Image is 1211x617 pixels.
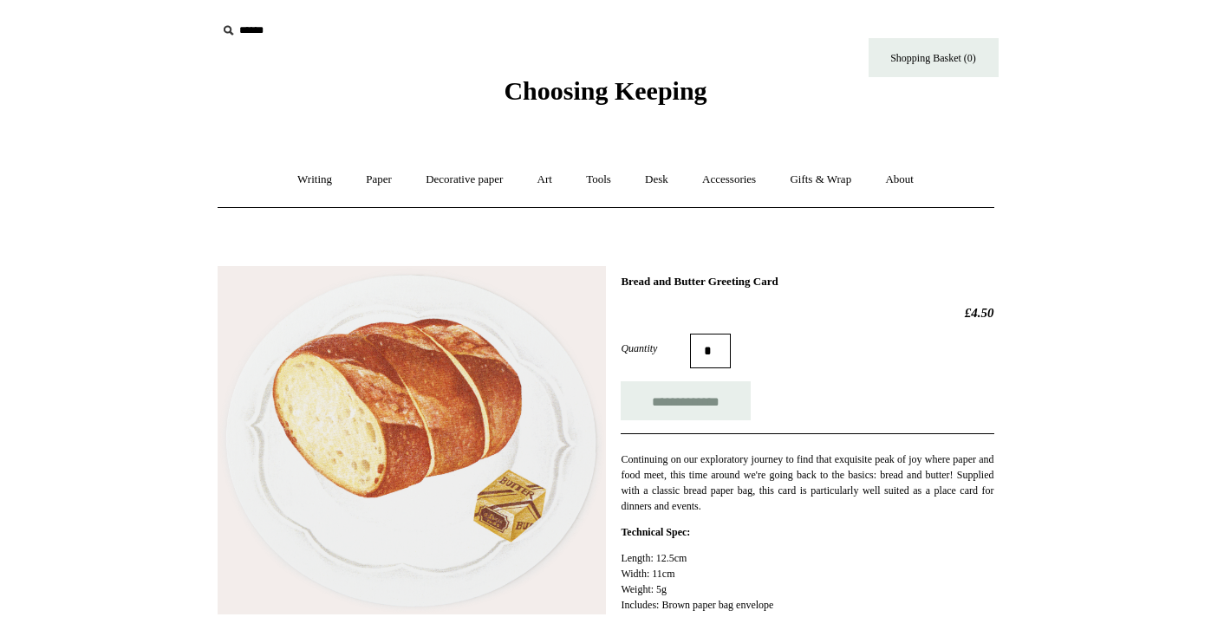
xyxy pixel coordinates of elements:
[504,76,706,105] span: Choosing Keeping
[350,157,407,203] a: Paper
[570,157,627,203] a: Tools
[504,90,706,102] a: Choosing Keeping
[621,526,690,538] strong: Technical Spec:
[522,157,568,203] a: Art
[621,275,993,289] h1: Bread and Butter Greeting Card
[218,266,606,615] img: Bread and Butter Greeting Card
[282,157,348,203] a: Writing
[621,305,993,321] h2: £4.50
[774,157,867,203] a: Gifts & Wrap
[621,451,993,514] p: Continuing on our exploratory journey to find that exquisite peak of joy where paper and food mee...
[629,157,684,203] a: Desk
[621,341,690,356] label: Quantity
[687,157,772,203] a: Accessories
[410,157,518,203] a: Decorative paper
[869,38,999,77] a: Shopping Basket (0)
[621,550,993,613] p: Length: 12.5cm Width: 11cm Weight: 5g Includes: Brown paper bag envelope
[869,157,929,203] a: About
